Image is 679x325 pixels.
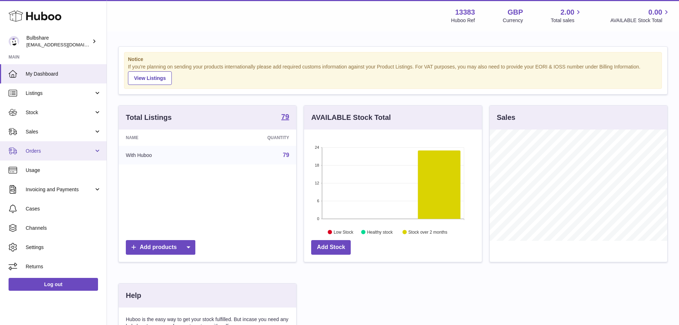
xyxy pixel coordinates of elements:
strong: Notice [128,56,658,63]
div: Currency [503,17,523,24]
div: Huboo Ref [451,17,475,24]
th: Name [119,130,212,146]
span: My Dashboard [26,71,101,77]
span: 0.00 [648,7,662,17]
a: 0.00 AVAILABLE Stock Total [610,7,670,24]
div: If you're planning on sending your products internationally please add required customs informati... [128,64,658,85]
text: 24 [315,145,319,149]
text: 6 [317,199,319,203]
text: 18 [315,163,319,167]
td: With Huboo [119,146,212,164]
a: 79 [281,113,289,122]
text: Stock over 2 months [408,229,447,234]
span: 2.00 [561,7,575,17]
span: Sales [26,128,94,135]
a: Log out [9,278,98,291]
span: AVAILABLE Stock Total [610,17,670,24]
h3: Help [126,291,141,300]
span: Stock [26,109,94,116]
img: internalAdmin-13383@internal.huboo.com [9,36,19,47]
strong: 13383 [455,7,475,17]
span: Usage [26,167,101,174]
span: Invoicing and Payments [26,186,94,193]
text: Low Stock [334,229,354,234]
a: Add products [126,240,195,255]
div: Bulbshare [26,35,91,48]
span: Listings [26,90,94,97]
strong: 79 [281,113,289,120]
strong: GBP [508,7,523,17]
h3: Total Listings [126,113,172,122]
a: View Listings [128,71,172,85]
a: 2.00 Total sales [551,7,582,24]
th: Quantity [212,130,296,146]
text: 0 [317,217,319,221]
span: Channels [26,225,101,232]
h3: Sales [497,113,515,122]
span: Orders [26,148,94,154]
span: Total sales [551,17,582,24]
text: Healthy stock [367,229,393,234]
span: Cases [26,205,101,212]
a: Add Stock [311,240,351,255]
h3: AVAILABLE Stock Total [311,113,391,122]
span: [EMAIL_ADDRESS][DOMAIN_NAME] [26,42,105,47]
span: Returns [26,263,101,270]
a: 79 [283,152,289,158]
span: Settings [26,244,101,251]
text: 12 [315,181,319,185]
